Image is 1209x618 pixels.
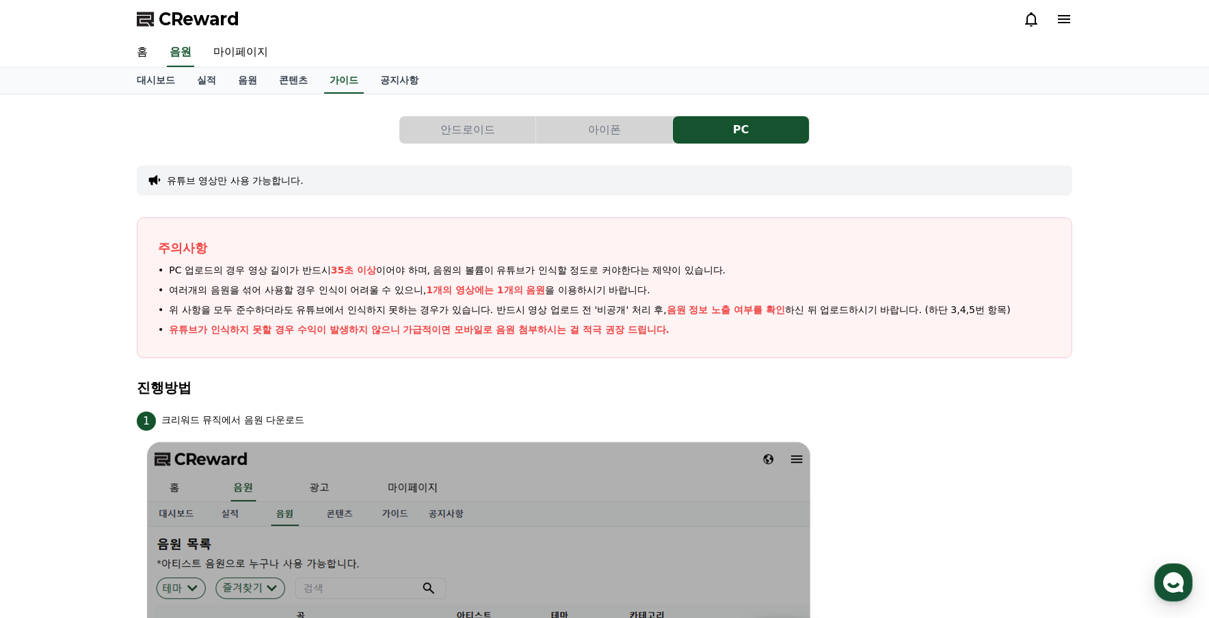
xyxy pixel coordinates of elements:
a: 공지사항 [369,68,429,94]
span: 위 사항을 모두 준수하더라도 유튜브에서 인식하지 못하는 경우가 있습니다. 반드시 영상 업로드 전 '비공개' 처리 후, 하신 뒤 업로드하시기 바랍니다. (하단 3,4,5번 항목) [169,303,1011,317]
span: 1 [137,412,156,431]
a: 아이폰 [536,116,673,144]
span: PC 업로드의 경우 영상 길이가 반드시 이어야 하며, 음원의 볼륨이 유튜브가 인식할 정도로 커야한다는 제약이 있습니다. [169,263,726,278]
a: 실적 [186,68,227,94]
span: 35초 이상 [331,265,376,276]
button: 아이폰 [536,116,672,144]
button: 유튜브 영상만 사용 가능합니다. [167,174,304,187]
button: PC [673,116,809,144]
p: 주의사항 [158,239,1051,258]
a: 음원 [227,68,268,94]
span: 여러개의 음원을 섞어 사용할 경우 인식이 어려울 수 있으니, 을 이용하시기 바랍니다. [169,283,650,297]
a: 가이드 [324,68,364,94]
p: 크리워드 뮤직에서 음원 다운로드 [161,413,304,427]
span: 음원 정보 노출 여부를 확인 [667,304,786,315]
h4: 진행방법 [137,380,1072,395]
a: 마이페이지 [202,38,279,67]
a: CReward [137,8,239,30]
a: 음원 [167,38,194,67]
button: 안드로이드 [399,116,535,144]
p: 유튜브가 인식하지 못할 경우 수익이 발생하지 않으니 가급적이면 모바일로 음원 첨부하시는 걸 적극 권장 드립니다. [169,323,669,337]
a: 콘텐츠 [268,68,319,94]
span: CReward [159,8,239,30]
span: 1개의 영상에는 1개의 음원 [426,284,545,295]
a: PC [673,116,810,144]
a: 홈 [126,38,159,67]
a: 대시보드 [126,68,186,94]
